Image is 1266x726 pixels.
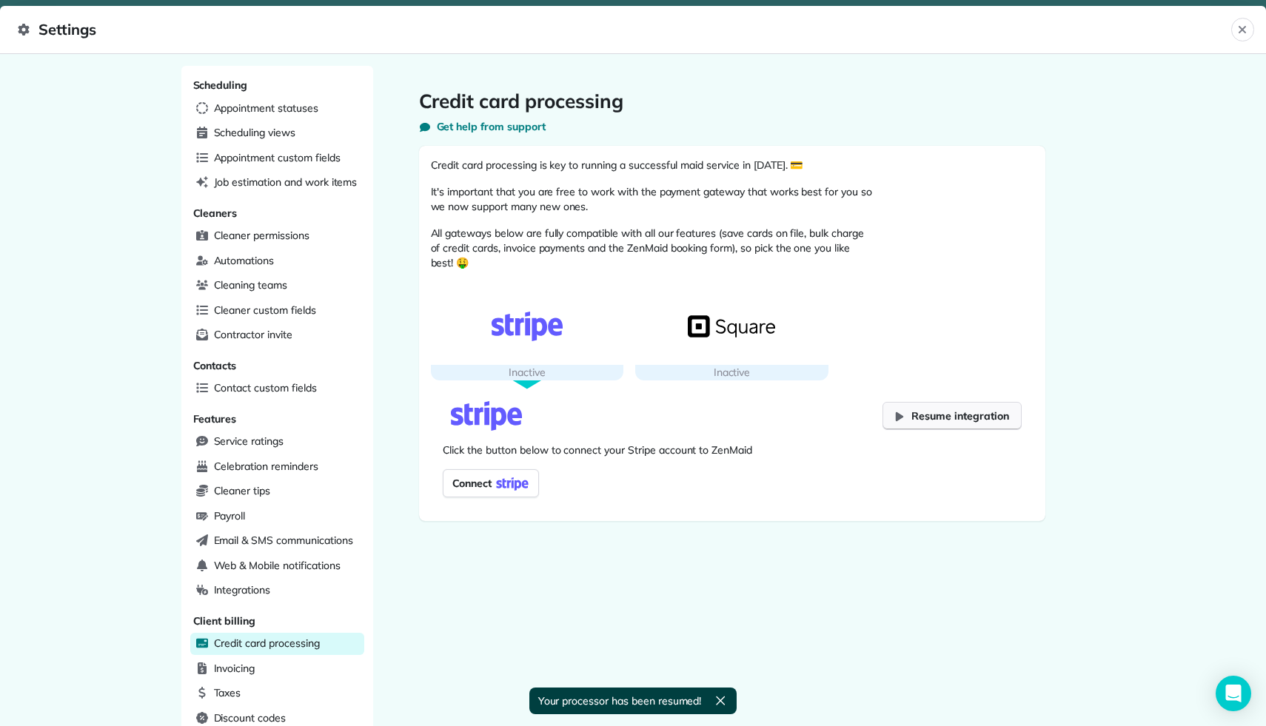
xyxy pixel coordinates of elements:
[483,312,571,341] img: Stripe
[190,324,364,346] a: Contractor invite
[214,558,341,573] span: Web & Mobile notifications
[214,228,309,243] span: Cleaner permissions
[214,303,316,317] span: Cleaner custom fields
[193,78,248,92] span: Scheduling
[190,555,364,577] a: Web & Mobile notifications
[190,480,364,503] a: Cleaner tips
[214,380,317,395] span: Contact custom fields
[214,533,353,548] span: Email & SMS communications
[443,469,539,497] a: Connect
[443,443,1022,457] p: Click the button below to connect your Stripe account to ZenMaid
[214,434,284,448] span: Service ratings
[190,300,364,322] a: Cleaner custom fields
[214,175,358,189] span: Job estimation and work items
[1231,18,1254,41] button: Close
[214,508,246,523] span: Payroll
[446,473,492,494] span: Connect
[911,409,1008,423] span: Resume integration
[18,18,1231,41] span: Settings
[214,459,318,474] span: Celebration reminders
[214,710,286,725] span: Discount codes
[190,633,364,655] a: Credit card processing
[492,473,533,494] img: Connect Stripe button
[190,275,364,297] a: Cleaning teams
[431,226,875,270] p: All gateways below are fully compatible with all our features (save cards on file, bulk charge of...
[190,431,364,453] a: Service ratings
[214,278,287,292] span: Cleaning teams
[443,401,530,431] img: Stripe
[193,614,255,628] span: Client billing
[190,579,364,602] a: Integrations
[214,327,292,342] span: Contractor invite
[214,636,320,651] span: Credit card processing
[190,530,364,552] a: Email & SMS communications
[193,206,238,220] span: Cleaners
[190,98,364,120] a: Appointment statuses
[190,682,364,705] a: Taxes
[431,184,875,214] p: It's important that you are free to work with the payment gateway that works best for you so we n...
[190,505,364,528] a: Payroll
[190,456,364,478] a: Celebration reminders
[214,253,275,268] span: Automations
[190,122,364,144] a: Scheduling views
[419,90,1045,113] h1: Credit card processing
[437,119,546,134] span: Get help from support
[190,377,364,400] a: Contact custom fields
[214,582,271,597] span: Integrations
[538,693,702,708] span: Your processor has been resumed!
[190,172,364,194] a: Job estimation and work items
[214,661,255,676] span: Invoicing
[688,312,775,341] img: Square
[190,250,364,272] a: Automations
[214,150,341,165] span: Appointment custom fields
[190,658,364,680] a: Invoicing
[431,158,875,172] p: Credit card processing is key to running a successful maid service in [DATE]. 💳
[214,483,271,498] span: Cleaner tips
[193,359,237,372] span: Contacts
[214,685,241,700] span: Taxes
[214,101,318,115] span: Appointment statuses
[419,119,546,134] button: Get help from support
[1216,676,1251,711] div: Open Intercom Messenger
[193,412,237,426] span: Features
[714,366,751,379] span: Inactive
[190,225,364,247] a: Cleaner permissions
[214,125,295,140] span: Scheduling views
[190,147,364,169] a: Appointment custom fields
[882,402,1021,430] button: Resume integration
[509,366,546,379] span: Inactive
